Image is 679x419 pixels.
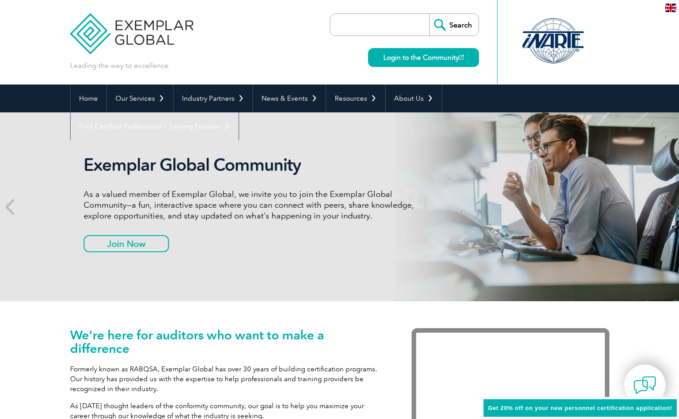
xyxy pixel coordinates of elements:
p: As a valued member of Exemplar Global, we invite you to join the Exemplar Global Community—a fun,... [84,189,421,221]
a: Join Now [84,235,169,252]
input: Search [429,14,479,36]
img: contact-chat.png [634,374,656,397]
p: Leading the way to excellence [70,61,169,71]
img: open_square.png [459,55,464,60]
a: Home [71,85,107,112]
a: News & Events [253,85,326,112]
p: Formerly known as RABQSA, Exemplar Global has over 30 years of building certification programs. O... [70,364,385,394]
h1: We’re here for auditors who want to make a difference [70,328,385,355]
a: Resources [326,85,385,112]
a: Our Services [107,85,173,112]
img: en [665,4,676,12]
span: Get 20% off on your new personnel certification application! [488,405,672,411]
a: Industry Partners [173,85,253,112]
a: Login to the Community [368,48,479,67]
h2: Exemplar Global Community [84,155,421,175]
a: Find Certified Professional / Training Provider [71,112,239,140]
a: About Us [386,85,442,112]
